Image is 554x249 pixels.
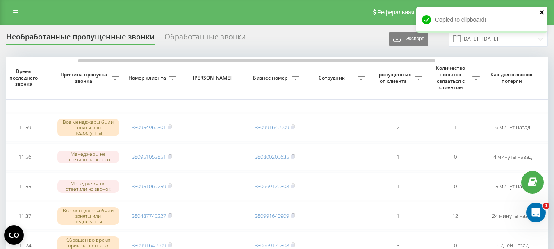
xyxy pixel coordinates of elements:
[377,9,445,16] span: Реферальная программа
[6,32,155,45] div: Необработанные пропущенные звонки
[132,153,166,160] a: 380951052851
[2,68,47,87] span: Время последнего звонка
[57,71,112,84] span: Причина пропуска звонка
[431,65,472,90] span: Количество попыток связаться с клиентом
[57,151,119,163] div: Менеджеры не ответили на звонок
[426,172,484,200] td: 0
[426,202,484,230] td: 12
[369,143,426,171] td: 1
[132,212,166,219] a: 380487745227
[255,153,289,160] a: 380800205635
[132,123,166,131] a: 380954960301
[132,183,166,190] a: 380951069259
[426,114,484,142] td: 1
[255,212,289,219] a: 380991640909
[369,172,426,200] td: 1
[416,7,547,33] div: Copied to clipboard!
[255,123,289,131] a: 380991640909
[187,75,239,81] span: [PERSON_NAME]
[373,71,415,84] span: Пропущенных от клиента
[57,119,119,137] div: Все менеджеры были заняты или недоступны
[127,75,169,81] span: Номер клиента
[484,202,541,230] td: 24 минуты назад
[57,207,119,225] div: Все менеджеры были заняты или недоступны
[526,203,546,222] iframe: Intercom live chat
[389,32,428,46] button: Экспорт
[539,9,545,17] button: close
[308,75,358,81] span: Сотрудник
[484,172,541,200] td: 5 минут назад
[490,71,535,84] span: Как долго звонок потерян
[164,32,246,45] div: Обработанные звонки
[369,202,426,230] td: 1
[255,242,289,249] a: 380669120808
[426,143,484,171] td: 0
[543,203,549,209] span: 1
[484,114,541,142] td: 6 минут назад
[484,143,541,171] td: 4 минуты назад
[369,114,426,142] td: 2
[4,225,24,245] button: Open CMP widget
[255,183,289,190] a: 380669120808
[132,242,166,249] a: 380991640909
[57,180,119,192] div: Менеджеры не ответили на звонок
[250,75,292,81] span: Бизнес номер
